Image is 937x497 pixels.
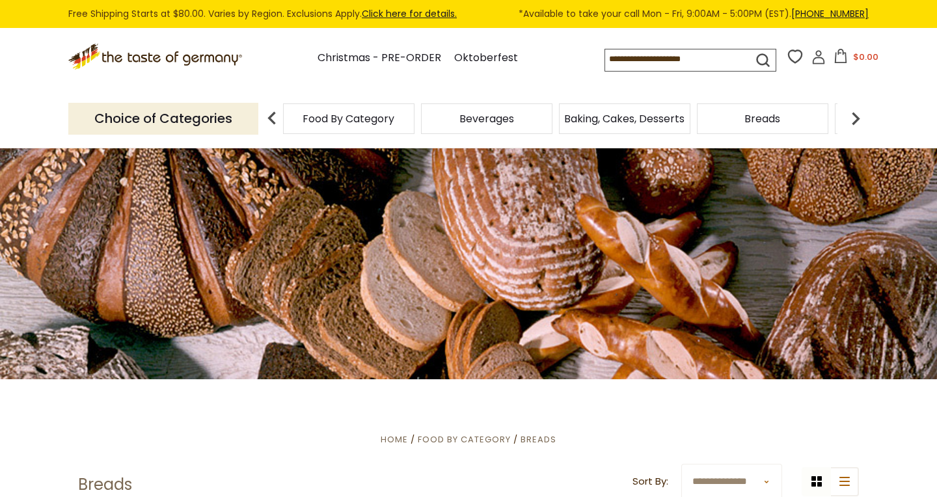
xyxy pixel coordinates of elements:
img: next arrow [843,105,869,131]
a: Oktoberfest [454,49,518,67]
p: Choice of Categories [68,103,258,135]
div: Free Shipping Starts at $80.00. Varies by Region. Exclusions Apply. [68,7,869,21]
img: previous arrow [259,105,285,131]
label: Sort By: [632,474,668,490]
h1: Breads [78,475,132,494]
span: *Available to take your call Mon - Fri, 9:00AM - 5:00PM (EST). [519,7,869,21]
a: Home [381,433,408,446]
a: [PHONE_NUMBER] [791,7,869,20]
button: $0.00 [828,49,884,68]
a: Beverages [459,114,514,124]
span: $0.00 [853,51,878,63]
a: Baking, Cakes, Desserts [564,114,685,124]
a: Food By Category [303,114,394,124]
a: Breads [744,114,780,124]
a: Click here for details. [362,7,457,20]
a: Breads [521,433,556,446]
a: Food By Category [418,433,511,446]
a: Christmas - PRE-ORDER [318,49,441,67]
